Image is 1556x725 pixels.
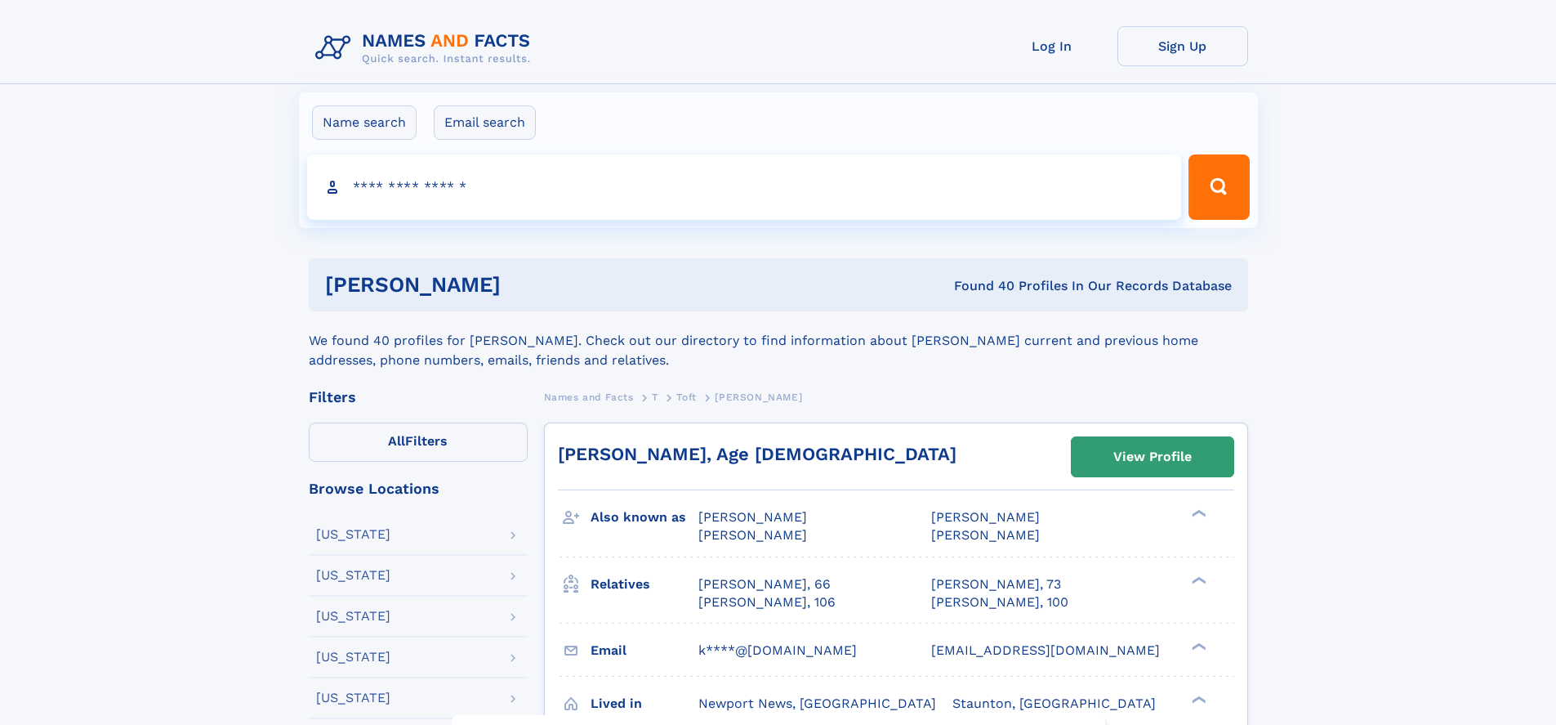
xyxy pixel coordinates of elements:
img: Logo Names and Facts [309,26,544,70]
a: [PERSON_NAME], 66 [698,575,831,593]
div: [US_STATE] [316,569,390,582]
div: [US_STATE] [316,651,390,664]
span: All [388,433,405,449]
div: Filters [309,390,528,405]
span: Toft [676,392,696,403]
div: [US_STATE] [316,691,390,705]
div: Found 40 Profiles In Our Records Database [727,277,1232,295]
span: [EMAIL_ADDRESS][DOMAIN_NAME] [931,642,1160,658]
h3: Lived in [591,690,698,718]
div: ❯ [1188,575,1207,585]
span: [PERSON_NAME] [698,509,807,525]
div: [US_STATE] [316,610,390,623]
span: [PERSON_NAME] [931,527,1040,543]
span: T [652,392,658,403]
span: [PERSON_NAME] [931,509,1040,525]
a: [PERSON_NAME], 106 [698,593,836,611]
div: Browse Locations [309,481,528,496]
div: ❯ [1188,641,1207,651]
div: ❯ [1188,694,1207,705]
div: View Profile [1113,438,1192,476]
div: ❯ [1188,508,1207,519]
span: Staunton, [GEOGRAPHIC_DATA] [952,696,1156,711]
label: Name search [312,105,417,140]
a: View Profile [1072,437,1233,477]
label: Filters [309,423,528,462]
a: Log In [987,26,1117,66]
button: Search Button [1188,154,1249,220]
a: Names and Facts [544,387,634,407]
span: Newport News, [GEOGRAPHIC_DATA] [698,696,936,711]
h3: Email [591,637,698,665]
a: Sign Up [1117,26,1248,66]
div: [US_STATE] [316,528,390,541]
label: Email search [434,105,536,140]
h3: Also known as [591,503,698,531]
h3: Relatives [591,571,698,598]
input: search input [307,154,1182,220]
span: [PERSON_NAME] [715,392,802,403]
div: We found 40 profiles for [PERSON_NAME]. Check out our directory to find information about [PERSON... [309,311,1248,370]
a: [PERSON_NAME], 73 [931,575,1061,593]
a: [PERSON_NAME], 100 [931,593,1068,611]
a: T [652,387,658,407]
span: [PERSON_NAME] [698,527,807,543]
a: Toft [676,387,696,407]
a: [PERSON_NAME], Age [DEMOGRAPHIC_DATA] [558,444,956,464]
h1: [PERSON_NAME] [325,275,728,295]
